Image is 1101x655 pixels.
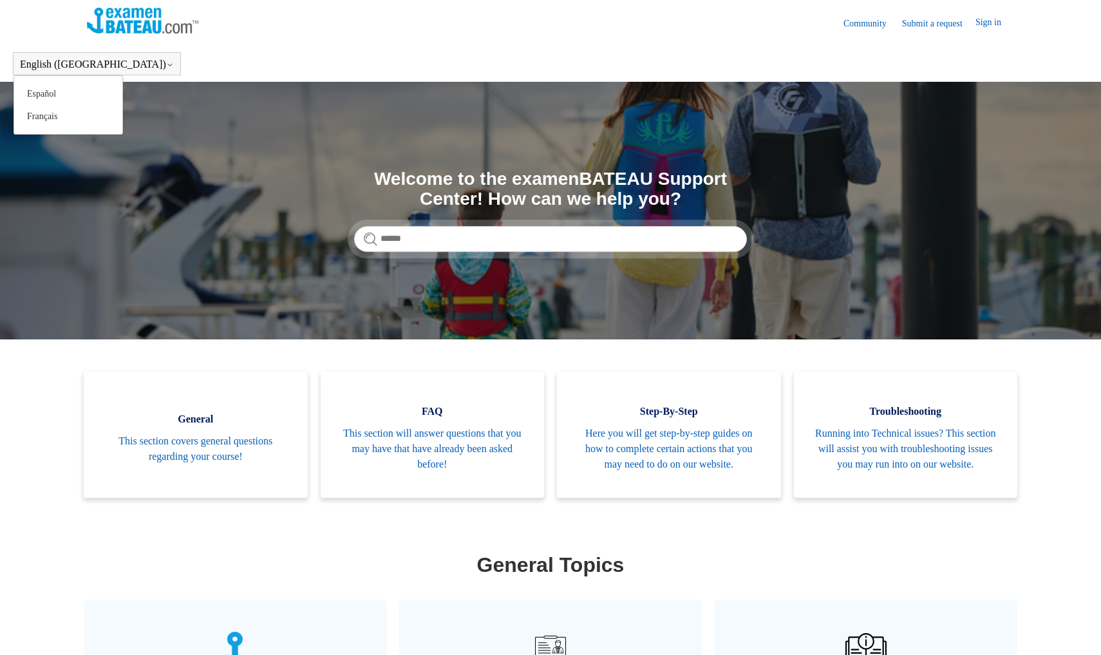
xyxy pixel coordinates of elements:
a: Submit a request [902,17,975,30]
input: Search [354,226,747,252]
span: General [103,412,288,427]
span: Here you will get step-by-step guides on how to complete certain actions that you may need to do ... [576,426,762,472]
button: English ([GEOGRAPHIC_DATA]) [20,59,174,70]
a: Troubleshooting Running into Technical issues? This section will assist you with troubleshooting ... [794,372,1018,498]
span: This section will answer questions that you may have that have already been asked before! [340,426,525,472]
span: Troubleshooting [813,404,999,419]
span: Step-By-Step [576,404,762,419]
a: FAQ This section will answer questions that you may have that have already been asked before! [321,372,545,498]
h1: Welcome to the examenBATEAU Support Center! How can we help you? [354,169,747,209]
img: Examen Bateau Help Center home page [87,8,198,33]
h1: General Topics [87,549,1014,580]
a: Step-By-Step Here you will get step-by-step guides on how to complete certain actions that you ma... [557,372,781,498]
div: Live chat [1058,612,1091,645]
a: Sign in [975,15,1014,31]
a: Français [14,105,122,128]
span: This section covers general questions regarding your course! [103,433,288,464]
span: Running into Technical issues? This section will assist you with troubleshooting issues you may r... [813,426,999,472]
a: Español [14,82,122,105]
span: FAQ [340,404,525,419]
a: Community [843,17,899,30]
a: General This section covers general questions regarding your course! [84,372,308,498]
